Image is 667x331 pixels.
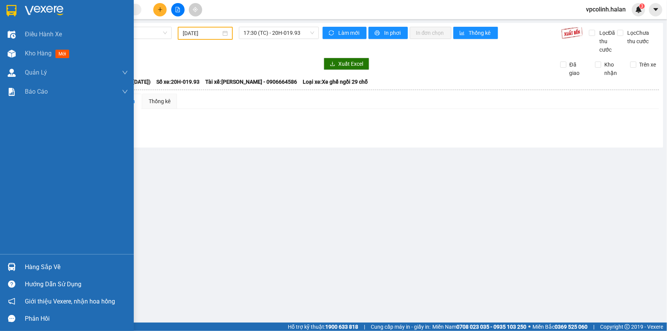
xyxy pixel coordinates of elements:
[8,69,16,77] img: warehouse-icon
[153,3,167,16] button: plus
[459,30,466,36] span: bar-chart
[410,27,451,39] button: In đơn chọn
[8,50,16,58] img: warehouse-icon
[601,60,624,77] span: Kho nhận
[323,27,367,39] button: syncLàm mới
[157,7,163,12] span: plus
[330,61,335,67] span: download
[171,3,185,16] button: file-add
[25,50,52,57] span: Kho hàng
[25,297,115,306] span: Giới thiệu Vexere, nhận hoa hồng
[384,29,402,37] span: In phơi
[8,31,16,39] img: warehouse-icon
[639,3,645,9] sup: 3
[338,60,363,68] span: Xuất Excel
[375,30,381,36] span: printer
[122,70,128,76] span: down
[8,263,16,271] img: warehouse-icon
[25,313,128,325] div: Phản hồi
[649,3,662,16] button: caret-down
[325,324,358,330] strong: 1900 633 818
[652,6,659,13] span: caret-down
[25,261,128,273] div: Hàng sắp về
[189,3,202,16] button: aim
[243,27,314,39] span: 17:30 (TC) - 20H-019.93
[456,324,526,330] strong: 0708 023 035 - 0935 103 250
[193,7,198,12] span: aim
[8,281,15,288] span: question-circle
[338,29,360,37] span: Làm mới
[635,6,642,13] img: icon-new-feature
[6,5,16,16] img: logo-vxr
[636,60,659,69] span: Trên xe
[205,78,297,86] span: Tài xế: [PERSON_NAME] - 0906664586
[593,323,594,331] span: |
[580,5,632,14] span: vpcolinh.halan
[8,88,16,96] img: solution-icon
[368,27,408,39] button: printerIn phơi
[555,324,587,330] strong: 0369 525 060
[596,29,617,54] span: Lọc Đã thu cước
[566,60,589,77] span: Đã giao
[303,78,368,86] span: Loại xe: Xe ghế ngồi 29 chỗ
[528,325,531,328] span: ⚪️
[288,323,358,331] span: Hỗ trợ kỹ thuật:
[324,58,369,70] button: downloadXuất Excel
[625,324,630,329] span: copyright
[183,29,221,37] input: 23/09/2025
[532,323,587,331] span: Miền Bắc
[453,27,498,39] button: bar-chartThống kê
[25,29,62,39] span: Điều hành xe
[625,29,659,45] span: Lọc Chưa thu cước
[156,78,200,86] span: Số xe: 20H-019.93
[469,29,492,37] span: Thống kê
[561,27,583,39] img: 9k=
[8,298,15,305] span: notification
[25,87,48,96] span: Báo cáo
[25,279,128,290] div: Hướng dẫn sử dụng
[55,50,69,58] span: mới
[122,89,128,95] span: down
[432,323,526,331] span: Miền Nam
[364,323,365,331] span: |
[175,7,180,12] span: file-add
[329,30,335,36] span: sync
[371,323,430,331] span: Cung cấp máy in - giấy in:
[641,3,643,9] span: 3
[149,97,170,105] div: Thống kê
[8,315,15,322] span: message
[25,68,47,77] span: Quản Lý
